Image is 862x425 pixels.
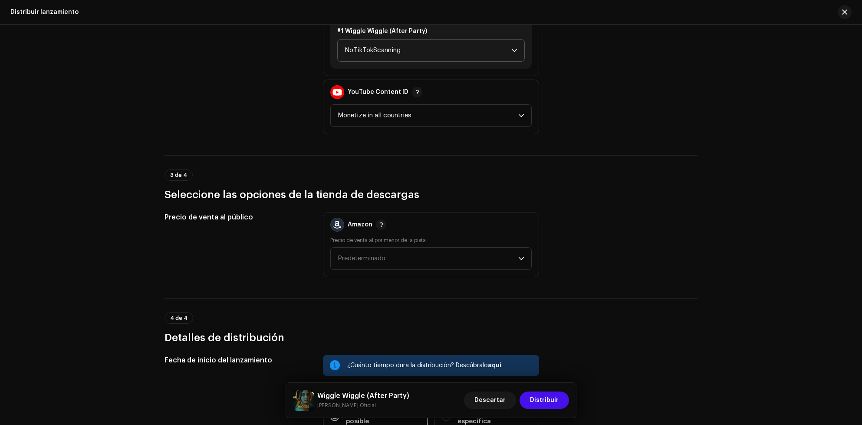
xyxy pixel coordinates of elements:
[317,391,409,401] h5: Wiggle Wiggle (After Party)
[345,40,511,61] span: NoTikTokScanning
[338,248,518,269] span: Predeterminado
[317,401,409,410] small: Wiggle Wiggle (After Party)
[330,237,426,244] label: Precio de venta al por menor de la pista
[170,315,188,321] span: 4 de 4
[165,355,309,365] h5: Fecha de inicio del lanzamiento
[338,255,385,262] span: Predeterminado
[165,212,309,222] h5: Precio de venta al público
[530,392,559,409] span: Distribuir
[165,331,697,345] h3: Detalles de distribución
[338,105,518,126] span: Monetize in all countries
[10,9,79,16] div: Distribuir lanzamiento
[488,362,501,369] span: aquí
[474,392,506,409] span: Descartar
[165,188,697,202] h3: Seleccione las opciones de la tienda de descargas
[348,89,408,96] div: YouTube Content ID
[518,105,524,126] div: dropdown trigger
[464,392,516,409] button: Descartar
[347,360,532,371] div: ¿Cuánto tiempo dura la distribución? Descúbralo .
[520,392,569,409] button: Distribuir
[170,173,187,178] span: 3 de 4
[348,221,372,228] div: Amazon
[511,40,517,61] div: dropdown trigger
[518,248,524,269] div: dropdown trigger
[337,27,525,36] div: #1 Wiggle Wiggle (After Party)
[293,390,314,411] img: 9e1d2e56-c5fe-45ba-9e2c-4d35db49ca49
